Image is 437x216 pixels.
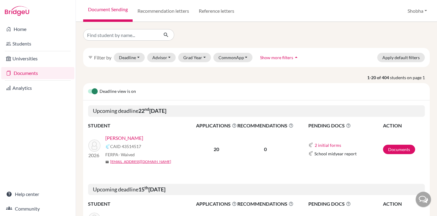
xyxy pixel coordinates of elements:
th: STUDENT [88,122,196,130]
b: 22 [DATE] [138,107,166,114]
button: Show more filtersarrow_drop_up [255,53,304,62]
a: Universities [1,52,74,65]
img: Common App logo [105,144,110,149]
span: PENDING DOCS [308,200,382,208]
a: Community [1,203,74,215]
img: Bridge-U [5,6,29,16]
b: 15 [DATE] [138,186,165,193]
img: Common App logo [308,143,313,147]
a: Home [1,23,74,35]
th: ACTION [383,200,425,208]
a: [PERSON_NAME] [105,134,143,142]
sup: th [144,185,148,190]
button: Advisor [147,53,176,62]
button: Apply default filters [377,53,425,62]
span: RECOMMENDATIONS [237,200,293,208]
h5: Upcoming deadline [88,184,425,195]
strong: 1-20 of 404 [367,74,390,81]
span: - Waived [118,152,135,157]
span: School midyear report [314,150,357,157]
span: mail [105,160,109,164]
b: 20 [214,146,219,152]
a: Help center [1,188,74,200]
i: filter_list [88,55,93,60]
span: RECOMMENDATIONS [237,122,293,129]
button: Deadline [114,53,145,62]
a: Documents [383,145,415,154]
p: 2026 [88,152,100,159]
a: [EMAIL_ADDRESS][DOMAIN_NAME] [110,159,171,164]
sup: nd [144,107,149,112]
a: Analytics [1,82,74,94]
span: CAID 43514517 [110,143,141,150]
span: APPLICATIONS [196,200,237,208]
img: Common App logo [308,151,313,156]
span: Filter by [94,55,111,60]
th: ACTION [383,122,425,130]
i: arrow_drop_up [293,54,299,60]
button: 2 initial forms [314,142,341,149]
a: Students [1,38,74,50]
h5: Upcoming deadline [88,105,425,117]
button: Grad Year [178,53,211,62]
p: 0 [237,146,293,153]
span: Deadline view is on [100,88,136,95]
img: Kanodia, Nandita [88,140,100,152]
button: Shobha [405,5,430,17]
span: Show more filters [260,55,293,60]
a: Documents [1,67,74,79]
button: CommonApp [213,53,253,62]
span: students on page 1 [390,74,430,81]
input: Find student by name... [83,29,158,41]
span: APPLICATIONS [196,122,237,129]
th: STUDENT [88,200,196,208]
span: PENDING DOCS [308,122,382,129]
span: FERPA [105,151,135,158]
